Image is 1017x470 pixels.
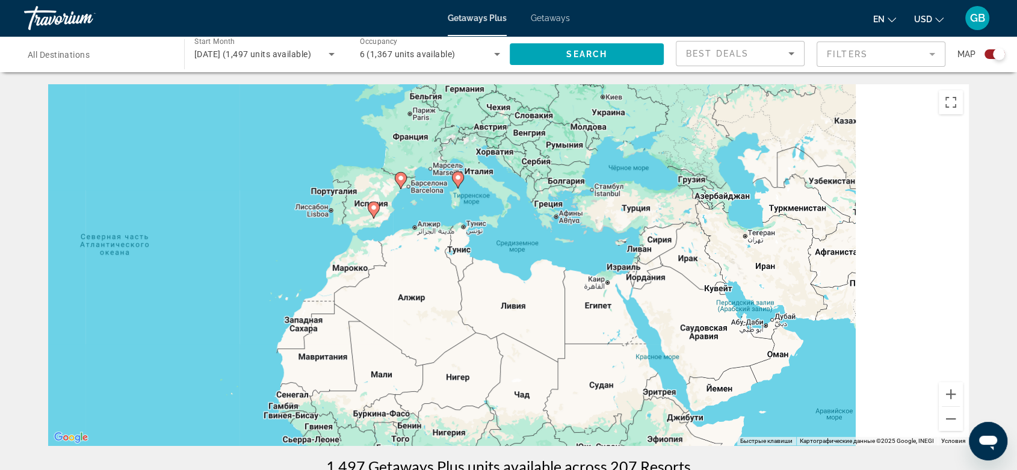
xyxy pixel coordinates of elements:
[510,43,664,65] button: Search
[740,437,793,445] button: Быстрые клавиши
[970,12,985,24] span: GB
[957,46,975,63] span: Map
[800,438,934,444] span: Картографические данные ©2025 Google, INEGI
[969,422,1007,460] iframe: Кнопка запуска окна обмена сообщениями
[939,90,963,114] button: Включить полноэкранный режим
[360,37,398,46] span: Occupancy
[686,46,794,61] mat-select: Sort by
[28,50,90,60] span: All Destinations
[941,438,965,444] a: Условия (ссылка откроется в новой вкладке)
[939,407,963,431] button: Уменьшить
[51,430,91,445] a: Открыть эту область в Google Картах (в новом окне)
[24,2,144,34] a: Travorium
[873,10,896,28] button: Change language
[817,41,945,67] button: Filter
[873,14,885,24] span: en
[360,49,456,59] span: 6 (1,367 units available)
[939,382,963,406] button: Увеличить
[686,49,749,58] span: Best Deals
[962,5,993,31] button: User Menu
[566,49,607,59] span: Search
[194,49,311,59] span: [DATE] (1,497 units available)
[914,14,932,24] span: USD
[531,13,570,23] a: Getaways
[914,10,944,28] button: Change currency
[448,13,507,23] a: Getaways Plus
[51,430,91,445] img: Google
[194,37,235,46] span: Start Month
